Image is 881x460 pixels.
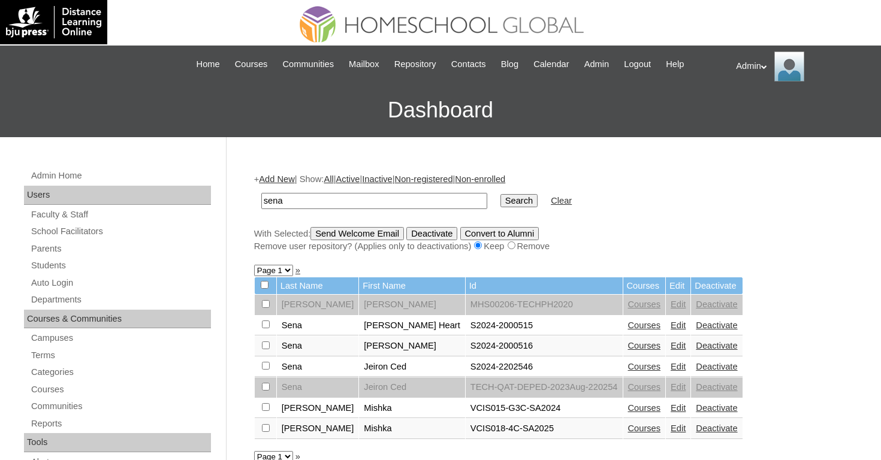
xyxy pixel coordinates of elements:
span: Logout [624,57,651,71]
a: Courses [628,299,661,309]
a: Edit [671,423,686,433]
a: Help [660,57,690,71]
a: Courses [628,320,661,330]
a: All [324,174,333,184]
a: Logout [618,57,657,71]
input: Search [261,193,487,209]
a: Deactivate [696,362,737,371]
a: Mailbox [343,57,385,71]
a: Active [336,174,360,184]
span: Calendar [533,57,569,71]
td: S2024-2000515 [466,316,623,336]
a: Repository [388,57,442,71]
td: Sena [277,336,359,356]
td: Sena [277,316,359,336]
div: Courses & Communities [24,310,211,329]
td: Jeiron Ced [359,357,464,377]
span: Communities [282,57,334,71]
a: Faculty & Staff [30,207,211,222]
a: Campuses [30,331,211,346]
input: Send Welcome Email [310,227,404,240]
td: S2024-2000516 [466,336,623,356]
a: Categories [30,365,211,380]
div: + | Show: | | | | [254,173,847,252]
td: VCIS018-4C-SA2025 [466,419,623,439]
td: [PERSON_NAME] [277,398,359,419]
td: S2024-2202546 [466,357,623,377]
td: [PERSON_NAME] [359,295,464,315]
div: Users [24,186,211,205]
td: Mishka [359,419,464,439]
img: logo-white.png [6,6,101,38]
a: Blog [495,57,524,71]
a: Deactivate [696,423,737,433]
a: Courses [30,382,211,397]
input: Deactivate [406,227,457,240]
a: Courses [628,403,661,413]
a: » [295,265,300,275]
img: Admin Homeschool Global [774,52,804,81]
td: [PERSON_NAME] Heart [359,316,464,336]
a: Edit [671,299,686,309]
span: Blog [501,57,518,71]
a: Inactive [362,174,393,184]
td: Edit [666,277,690,295]
a: Deactivate [696,382,737,392]
td: Deactivate [691,277,742,295]
a: Deactivate [696,320,737,330]
h3: Dashboard [6,83,875,137]
td: [PERSON_NAME] [359,336,464,356]
span: Home [197,57,220,71]
div: Tools [24,433,211,452]
span: Mailbox [349,57,379,71]
td: Courses [623,277,666,295]
a: Edit [671,403,686,413]
a: Departments [30,292,211,307]
span: Courses [235,57,268,71]
td: VCIS015-G3C-SA2024 [466,398,623,419]
a: School Facilitators [30,224,211,239]
td: First Name [359,277,464,295]
a: Edit [671,341,686,350]
a: Deactivate [696,341,737,350]
a: Reports [30,416,211,431]
span: Admin [584,57,610,71]
td: Last Name [277,277,359,295]
td: Id [466,277,623,295]
a: Communities [30,399,211,414]
a: Non-registered [395,174,453,184]
span: Repository [394,57,436,71]
a: Home [191,57,226,71]
a: Courses [628,382,661,392]
input: Search [500,194,538,207]
td: Jeiron Ced [359,377,464,398]
a: Students [30,258,211,273]
a: Contacts [445,57,492,71]
span: Help [666,57,684,71]
a: Terms [30,348,211,363]
a: Calendar [527,57,575,71]
a: Courses [628,423,661,433]
div: Admin [736,52,869,81]
td: [PERSON_NAME] [277,419,359,439]
a: Courses [628,362,661,371]
a: Courses [229,57,274,71]
a: Edit [671,320,686,330]
a: Admin [578,57,616,71]
td: TECH-QAT-DEPED-2023Aug-220254 [466,377,623,398]
a: Edit [671,382,686,392]
td: Sena [277,357,359,377]
a: Courses [628,341,661,350]
a: Clear [551,196,572,205]
a: Add New [259,174,294,184]
a: Non-enrolled [455,174,505,184]
a: Parents [30,241,211,256]
a: Edit [671,362,686,371]
td: MHS00206-TECHPH2020 [466,295,623,315]
td: Sena [277,377,359,398]
div: With Selected: [254,227,847,253]
a: Deactivate [696,299,737,309]
a: Deactivate [696,403,737,413]
td: Mishka [359,398,464,419]
a: Auto Login [30,276,211,290]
